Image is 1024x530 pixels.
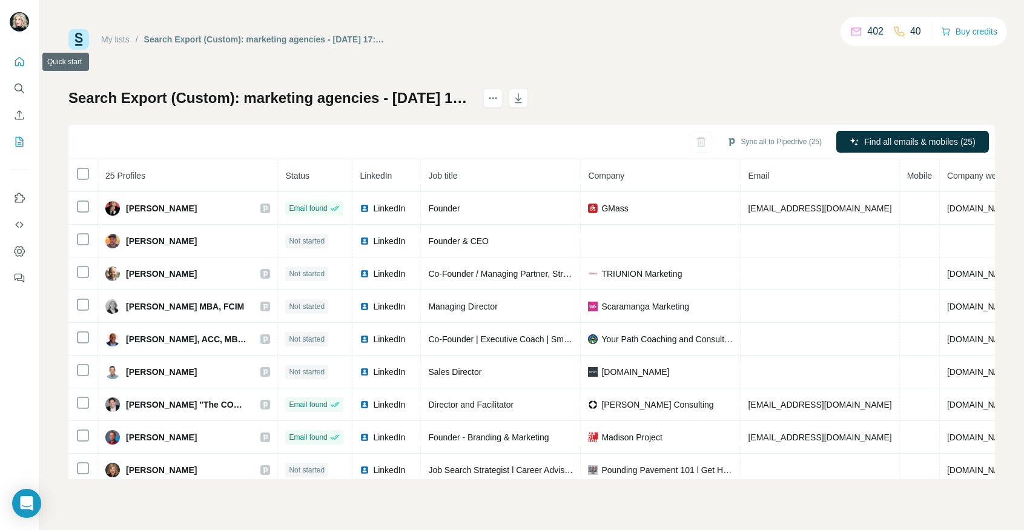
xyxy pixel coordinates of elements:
button: Search [10,78,29,99]
span: LinkedIn [373,235,405,247]
span: Founder - Branding & Marketing [428,432,549,442]
span: [EMAIL_ADDRESS][DOMAIN_NAME] [748,432,891,442]
span: [DOMAIN_NAME] [947,334,1015,344]
span: LinkedIn [373,333,405,345]
button: Dashboard [10,240,29,262]
li: / [136,33,138,45]
button: Buy credits [941,23,997,40]
img: Avatar [105,397,120,412]
div: Search Export (Custom): marketing agencies - [DATE] 17:56 [144,33,385,45]
span: Director and Facilitator [428,400,514,409]
span: [PERSON_NAME] [126,464,197,476]
span: Email found [289,432,327,443]
span: LinkedIn [373,399,405,411]
span: Co-Founder | Executive Coach | Small Business Consultant [428,334,652,344]
span: Mobile [907,171,932,181]
span: LinkedIn [373,268,405,280]
button: Use Surfe API [10,214,29,236]
span: Not started [289,236,325,247]
img: LinkedIn logo [360,432,369,442]
img: LinkedIn logo [360,269,369,279]
span: Not started [289,334,325,345]
img: Avatar [105,430,120,445]
img: company-logo [588,400,598,409]
p: 40 [910,24,921,39]
span: Email found [289,399,327,410]
button: Sync all to Pipedrive (25) [718,133,830,151]
img: LinkedIn logo [360,204,369,213]
span: [DOMAIN_NAME] [601,366,669,378]
button: Feedback [10,267,29,289]
p: 402 [867,24,884,39]
span: LinkedIn [373,431,405,443]
span: [EMAIL_ADDRESS][DOMAIN_NAME] [748,204,891,213]
span: Find all emails & mobiles (25) [864,136,976,148]
span: Founder [428,204,460,213]
span: Not started [289,366,325,377]
img: company-logo [588,204,598,213]
span: Founder & CEO [428,236,489,246]
span: [PERSON_NAME] [126,268,197,280]
button: My lists [10,131,29,153]
button: Find all emails & mobiles (25) [836,131,989,153]
button: Use Surfe on LinkedIn [10,187,29,209]
span: Co-Founder / Managing Partner, Strategy & Growth [428,269,621,279]
a: My lists [101,35,130,44]
img: company-logo [588,269,598,279]
img: Avatar [105,201,120,216]
img: LinkedIn logo [360,465,369,475]
span: [DOMAIN_NAME] [947,367,1015,377]
span: LinkedIn [373,202,405,214]
span: Pounding Pavement 101 l Get Hired Rapidly! [601,464,733,476]
img: LinkedIn logo [360,367,369,377]
span: [EMAIL_ADDRESS][DOMAIN_NAME] [748,400,891,409]
span: [PERSON_NAME] Consulting [601,399,713,411]
button: actions [483,88,503,108]
img: Avatar [105,267,120,281]
span: [DOMAIN_NAME] [947,400,1015,409]
span: [DOMAIN_NAME] [947,432,1015,442]
span: Your Path Coaching and Consulting [601,333,733,345]
span: Job Search Strategist l Career Advisor l Speaker [428,465,610,475]
span: Email [748,171,769,181]
img: LinkedIn logo [360,302,369,311]
span: [DOMAIN_NAME] [947,302,1015,311]
img: company-logo [588,334,598,344]
span: LinkedIn [373,300,405,313]
span: GMass [601,202,628,214]
span: Job title [428,171,457,181]
img: company-logo [588,367,598,377]
img: company-logo [588,432,598,442]
span: [PERSON_NAME] "The COO Guy" [126,399,248,411]
span: Madison Project [601,431,662,443]
span: LinkedIn [373,366,405,378]
span: LinkedIn [360,171,392,181]
span: Not started [289,268,325,279]
span: Not started [289,301,325,312]
span: Sales Director [428,367,481,377]
span: [PERSON_NAME] [126,202,197,214]
span: Status [285,171,309,181]
img: company-logo [588,302,598,311]
img: Avatar [105,332,120,346]
img: LinkedIn logo [360,236,369,246]
span: Company [588,171,624,181]
span: Company website [947,171,1014,181]
span: Email found [289,203,327,214]
span: [DOMAIN_NAME] [947,465,1015,475]
span: Scaramanga Marketing [601,300,689,313]
img: company-logo [588,465,598,475]
img: Avatar [105,365,120,379]
span: LinkedIn [373,464,405,476]
span: Not started [289,465,325,475]
img: Avatar [105,234,120,248]
button: Quick start [10,51,29,73]
span: TRIUNION Marketing [601,268,682,280]
div: Open Intercom Messenger [12,489,41,518]
button: Enrich CSV [10,104,29,126]
h1: Search Export (Custom): marketing agencies - [DATE] 17:56 [68,88,472,108]
img: Avatar [105,299,120,314]
span: [DOMAIN_NAME] [947,204,1015,213]
span: [PERSON_NAME] [126,431,197,443]
img: LinkedIn logo [360,334,369,344]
